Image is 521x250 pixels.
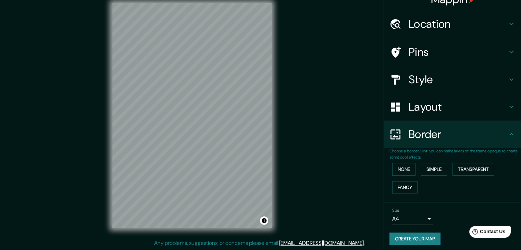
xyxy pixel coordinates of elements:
[384,38,521,66] div: Pins
[392,181,418,194] button: Fancy
[409,127,507,141] h4: Border
[392,208,399,213] label: Size
[384,121,521,148] div: Border
[409,45,507,59] h4: Pins
[384,10,521,38] div: Location
[420,148,427,154] b: Hint
[260,216,268,225] button: Toggle attribution
[154,239,365,247] p: Any problems, suggestions, or concerns please email .
[409,17,507,31] h4: Location
[421,163,447,176] button: Simple
[392,213,433,224] div: A4
[384,66,521,93] div: Style
[409,73,507,86] h4: Style
[392,163,415,176] button: None
[460,223,513,242] iframe: Help widget launcher
[365,239,366,247] div: .
[384,93,521,121] div: Layout
[279,239,364,247] a: [EMAIL_ADDRESS][DOMAIN_NAME]
[389,233,441,245] button: Create your map
[409,100,507,114] h4: Layout
[452,163,494,176] button: Transparent
[389,148,521,160] p: Choose a border. : you can make layers of the frame opaque to create some cool effects.
[112,3,272,228] canvas: Map
[366,239,367,247] div: .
